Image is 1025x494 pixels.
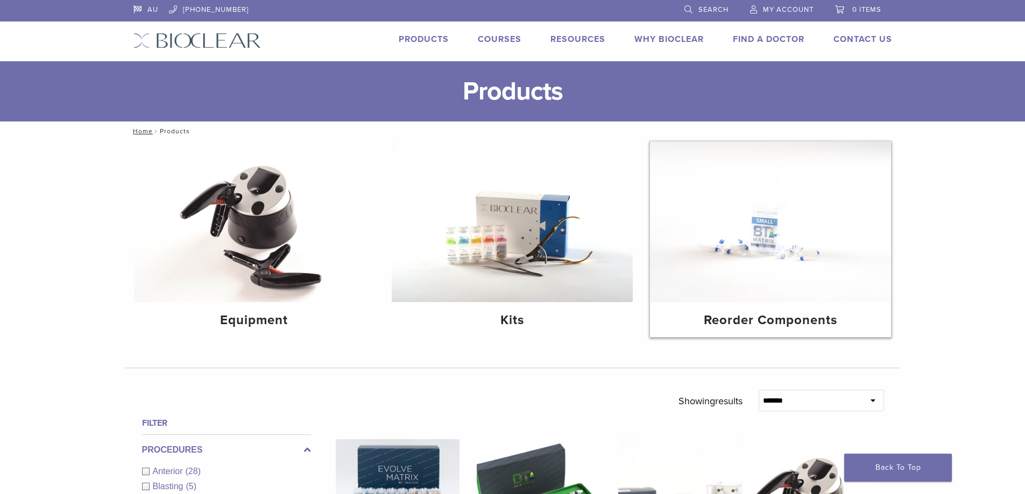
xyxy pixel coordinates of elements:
[143,311,366,330] h4: Equipment
[698,5,729,14] span: Search
[550,34,605,45] a: Resources
[833,34,892,45] a: Contact Us
[142,417,311,429] h4: Filter
[392,141,633,302] img: Kits
[478,34,521,45] a: Courses
[852,5,881,14] span: 0 items
[134,141,375,337] a: Equipment
[650,141,891,337] a: Reorder Components
[153,482,186,491] span: Blasting
[659,311,882,330] h4: Reorder Components
[186,467,201,476] span: (28)
[142,443,311,456] label: Procedures
[844,454,952,482] a: Back To Top
[400,311,624,330] h4: Kits
[763,5,814,14] span: My Account
[134,141,375,302] img: Equipment
[153,467,186,476] span: Anterior
[678,390,743,412] p: Showing results
[133,33,261,48] img: Bioclear
[634,34,704,45] a: Why Bioclear
[650,141,891,302] img: Reorder Components
[733,34,804,45] a: Find A Doctor
[399,34,449,45] a: Products
[392,141,633,337] a: Kits
[130,127,153,135] a: Home
[153,128,160,134] span: /
[186,482,196,491] span: (5)
[125,121,900,141] nav: Products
